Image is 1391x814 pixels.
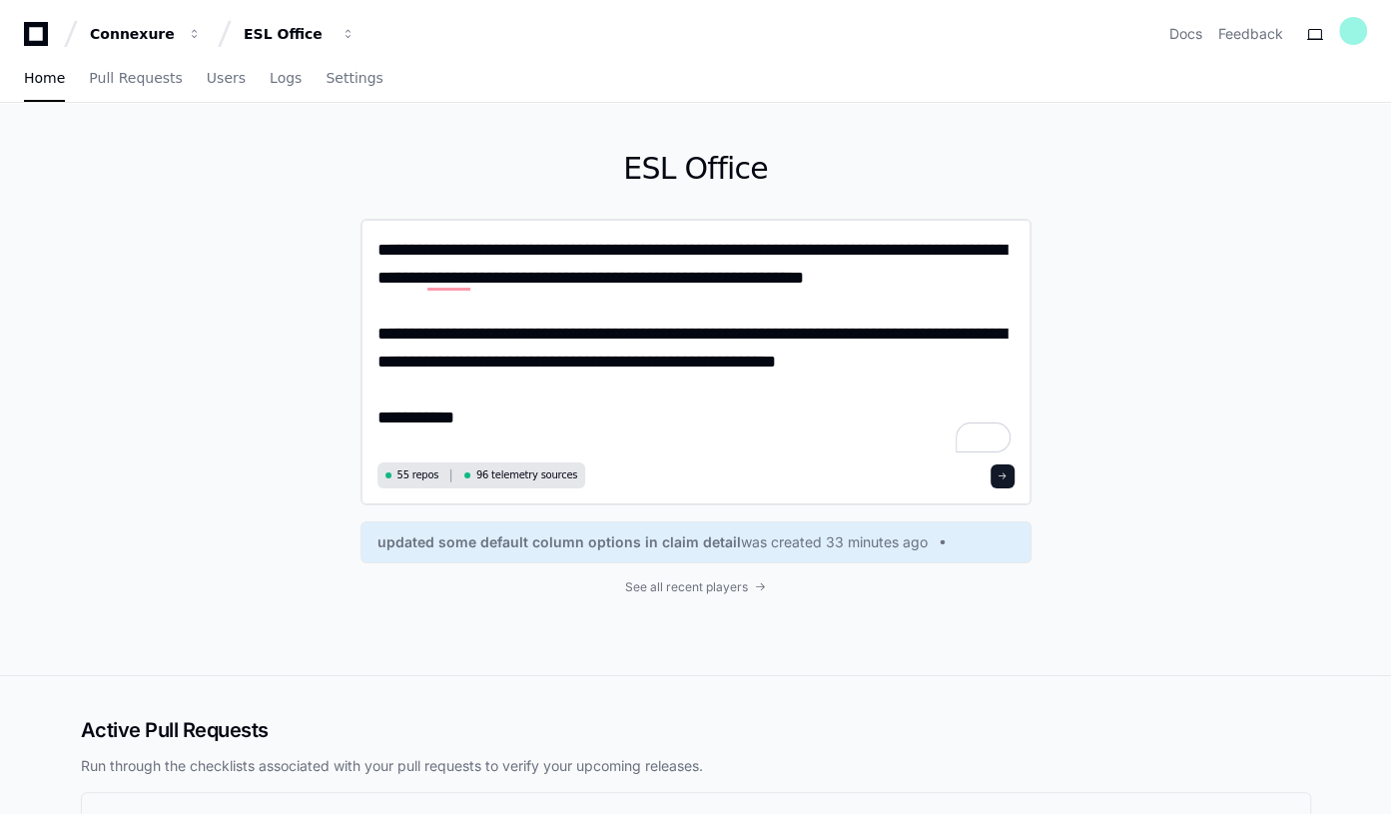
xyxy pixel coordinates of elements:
button: ESL Office [236,16,363,52]
a: Home [24,56,65,102]
a: Docs [1169,24,1202,44]
span: updated some default column options in claim detail [377,532,741,552]
textarea: To enrich screen reader interactions, please activate Accessibility in Grammarly extension settings [377,236,1015,456]
span: 55 repos [397,467,439,482]
span: Logs [270,72,302,84]
span: Users [207,72,246,84]
span: was created 33 minutes ago [741,532,928,552]
span: Home [24,72,65,84]
a: updated some default column options in claim detailwas created 33 minutes ago [377,532,1015,552]
a: Pull Requests [89,56,182,102]
div: ESL Office [244,24,330,44]
p: Run through the checklists associated with your pull requests to verify your upcoming releases. [81,756,1311,776]
button: Feedback [1218,24,1283,44]
a: Logs [270,56,302,102]
a: Users [207,56,246,102]
span: See all recent players [625,579,748,595]
span: 96 telemetry sources [476,467,577,482]
span: Settings [326,72,382,84]
button: Connexure [82,16,210,52]
h1: ESL Office [360,151,1032,187]
span: Pull Requests [89,72,182,84]
a: Settings [326,56,382,102]
a: See all recent players [360,579,1032,595]
h2: Active Pull Requests [81,716,1311,744]
div: Connexure [90,24,176,44]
